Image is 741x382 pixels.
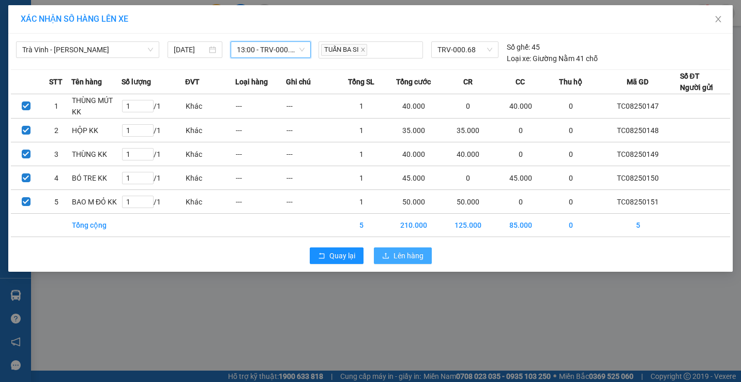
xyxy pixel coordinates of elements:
td: Khác [185,119,235,142]
td: 35.000 [441,119,495,142]
td: --- [286,166,336,190]
td: 2 [41,119,71,142]
span: TUẤN BA SI [321,44,367,56]
td: 4 [41,166,71,190]
td: 5 [41,190,71,214]
td: 3 [41,142,71,166]
span: Quay lại [329,250,355,261]
span: close [360,47,366,52]
td: --- [286,94,336,119]
td: BÓ TRE KK [71,166,122,190]
span: Tổng cước [396,76,431,87]
td: 0 [546,166,596,190]
td: THÙNG MÚT KK [71,94,122,119]
div: Giường Nằm 41 chỗ [507,53,598,64]
span: Lên hàng [394,250,424,261]
td: 0 [495,119,546,142]
td: / 1 [122,94,185,119]
td: Tổng cộng [71,214,122,237]
td: --- [286,190,336,214]
td: Khác [185,94,235,119]
td: 40.000 [387,142,441,166]
span: Số ghế: [507,41,530,53]
td: / 1 [122,166,185,190]
span: Ghi chú [286,76,311,87]
td: 85.000 [495,214,546,237]
td: --- [235,94,285,119]
span: rollback [318,252,325,260]
td: 40.000 [387,94,441,119]
button: rollbackQuay lại [310,247,364,264]
td: 50.000 [441,190,495,214]
span: CC [516,76,525,87]
span: 13:00 - TRV-000.68 [237,42,305,57]
td: 0 [495,142,546,166]
span: Thu hộ [559,76,582,87]
span: upload [382,252,389,260]
td: BAO M ĐỎ KK [71,190,122,214]
span: Tên hàng [71,76,102,87]
td: --- [235,166,285,190]
td: 40.000 [441,142,495,166]
td: Khác [185,142,235,166]
td: 40.000 [495,94,546,119]
span: close [714,15,722,23]
td: --- [235,190,285,214]
td: 35.000 [387,119,441,142]
td: Khác [185,166,235,190]
button: Close [704,5,733,34]
button: uploadLên hàng [374,247,432,264]
td: 0 [441,94,495,119]
span: Số lượng [122,76,151,87]
span: Tổng SL [348,76,374,87]
td: 0 [546,119,596,142]
td: --- [235,119,285,142]
td: 1 [336,119,386,142]
td: 1 [336,190,386,214]
td: Khác [185,190,235,214]
td: --- [286,119,336,142]
td: / 1 [122,190,185,214]
td: 1 [41,94,71,119]
td: 1 [336,94,386,119]
td: 0 [546,94,596,119]
td: TC08250150 [596,166,680,190]
td: 0 [495,190,546,214]
input: 13/08/2025 [174,44,207,55]
span: XÁC NHẬN SỐ HÀNG LÊN XE [21,14,128,24]
td: 1 [336,166,386,190]
td: TC08250148 [596,119,680,142]
span: Mã GD [627,76,648,87]
td: 0 [546,142,596,166]
div: 45 [507,41,540,53]
td: 5 [596,214,680,237]
td: TC08250149 [596,142,680,166]
td: 210.000 [387,214,441,237]
td: 0 [546,190,596,214]
span: Trà Vinh - Hồ Chí Minh [22,42,153,57]
td: --- [235,142,285,166]
td: TC08250151 [596,190,680,214]
td: HỘP KK [71,119,122,142]
span: ĐVT [185,76,200,87]
span: STT [49,76,63,87]
span: Loại xe: [507,53,531,64]
td: 125.000 [441,214,495,237]
span: CR [463,76,473,87]
td: THÙNG KK [71,142,122,166]
td: TC08250147 [596,94,680,119]
td: 50.000 [387,190,441,214]
td: 0 [441,166,495,190]
td: 5 [336,214,386,237]
td: 0 [546,214,596,237]
td: / 1 [122,119,185,142]
td: 45.000 [495,166,546,190]
td: 1 [336,142,386,166]
span: Loại hàng [235,76,268,87]
td: --- [286,142,336,166]
span: TRV-000.68 [437,42,492,57]
div: Số ĐT Người gửi [680,70,713,93]
td: 45.000 [387,166,441,190]
td: / 1 [122,142,185,166]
